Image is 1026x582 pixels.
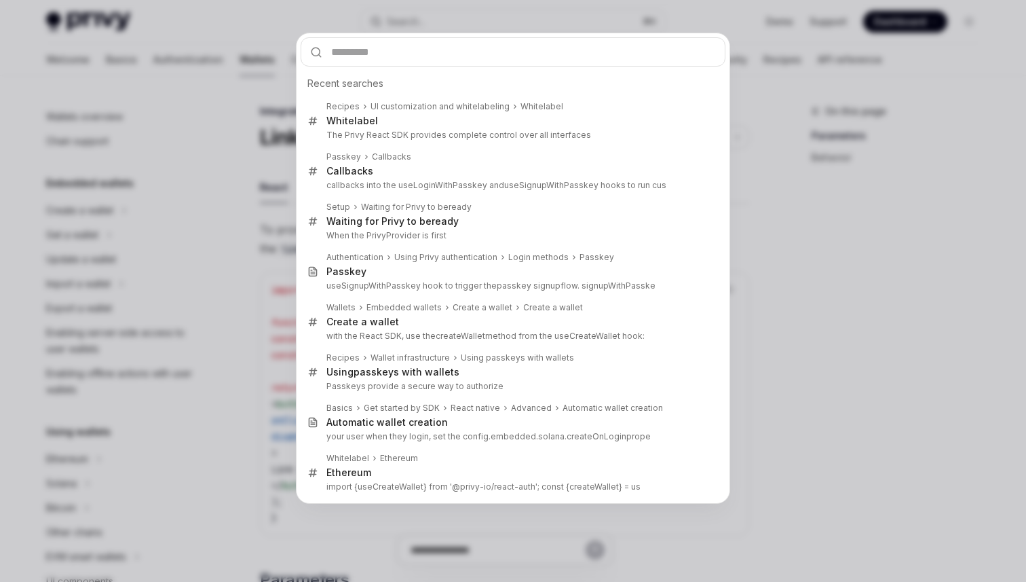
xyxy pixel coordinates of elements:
[511,403,552,414] div: Advanced
[567,431,626,441] b: createOnLogin
[453,302,512,313] div: Create a wallet
[370,352,450,363] div: Wallet infrastructure
[394,252,497,263] div: Using Privy authentication
[326,115,378,126] b: Whitelabel
[326,252,383,263] div: Authentication
[326,331,697,342] p: with the React SDK, use the method from the useCreateWallet hook:
[358,481,423,492] b: useCreateWallet
[380,453,418,464] div: Ethereum
[326,352,360,363] div: Recipes
[326,381,697,392] p: Passkeys provide a secure way to authorize
[326,403,353,414] div: Basics
[326,416,448,429] div: Automatic wallet creation
[326,215,459,228] div: Waiting for Privy to be
[361,202,472,213] div: Waiting for Privy to be
[579,252,614,263] div: Passkey
[497,280,560,291] b: passkey signup
[508,252,569,263] div: Login methods
[372,151,411,162] div: Callbacks
[326,202,350,213] div: Setup
[326,230,697,241] p: When the PrivyProvider is first
[326,101,360,112] div: Recipes
[326,165,373,177] div: Callbacks
[326,180,697,191] p: callbacks into the useLoginWithPasskey and WithPasskey hooks to run cus
[326,316,399,328] div: Create a wallet
[504,180,546,190] b: useSignup
[326,431,697,442] p: your user when they login, set the config.embedded.solana. prope
[366,302,442,313] div: Embedded wallets
[364,403,440,414] div: Get started by SDK
[307,77,383,90] span: Recent searches
[461,352,574,363] div: Using passkeys with wallets
[520,101,563,112] div: Whitelabel
[326,366,459,378] div: Using s with wallets
[354,366,394,378] b: passkey
[326,467,371,479] div: Ethereum
[451,403,500,414] div: React native
[563,403,663,414] div: Automatic wallet creation
[326,266,366,278] div: Passkey
[326,280,697,291] p: useSignupWithPasskey hook to trigger the flow. signupWithPasske
[326,151,361,162] div: Passkey
[523,302,583,313] div: Create a wallet
[326,481,697,492] p: import { } from '@privy-io/react-auth'; const {createWallet} = us
[436,331,485,341] b: createWallet
[326,302,356,313] div: Wallets
[432,215,459,227] b: ready
[449,202,472,212] b: ready
[326,130,697,141] p: The Privy React SDK provides complete control over all interfaces
[326,453,369,464] div: Whitelabel
[370,101,510,112] div: UI customization and whitelabeling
